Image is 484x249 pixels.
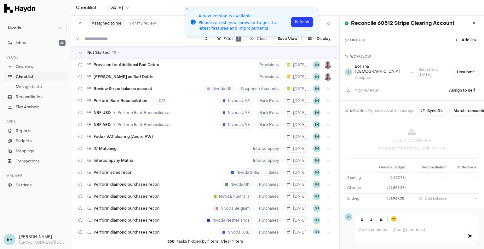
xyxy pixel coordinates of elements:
a: Overview [4,62,67,71]
button: BH [313,97,320,105]
span: Perform Bank Reconciliation [118,110,170,115]
span: Add balance [425,196,447,201]
span: Manage tasks [16,84,42,90]
span: [DATE] [287,230,306,235]
button: Nivoda [4,23,67,33]
button: BHBoriana [DEMOGRAPHIC_DATA]Assignee [345,64,413,80]
span: Nivoda [8,25,21,31]
button: BH [313,205,320,212]
div: Nivoda Australia [210,192,254,201]
button: BH [313,169,320,176]
span: [DATE] [287,146,306,151]
span: 1 [236,36,241,42]
div: Nivoda Netherlands [203,216,254,224]
div: Nivoda UAE [219,121,254,129]
span: BH [313,73,320,81]
button: Assign to self [445,85,479,95]
span: 358 [167,239,175,244]
button: BH [313,229,320,236]
span: BH [313,145,320,152]
span: 19 [112,50,116,55]
h3: RECONCILE [345,109,369,113]
button: Clear filters [221,239,243,244]
span: Suspense Accounts [238,85,282,93]
span: Perform diamond purchases recon [94,230,159,235]
button: Unsubmit [453,67,479,77]
span: BH [313,133,320,140]
a: Budgets [4,137,67,145]
span: BH [345,213,352,221]
div: A new version is available [199,13,289,19]
button: All [76,19,86,27]
div: Please refresh your browser to get the latest features and improvements. [199,20,289,31]
a: Manage tasks [4,82,67,91]
th: General Ledger [368,162,408,173]
a: Reports [4,127,67,135]
span: Transactions [16,158,40,164]
button: Addreviewer [345,87,379,94]
button: For my review [127,19,159,27]
a: Settings [4,181,67,190]
div: tasks hidden by filters [71,234,339,249]
span: Purchases [256,204,282,212]
button: Add link [452,36,479,44]
button: Save View [274,34,302,44]
span: [DATE] [287,170,306,175]
button: 😊 [389,215,398,224]
img: JP Smit [324,61,332,69]
span: Fedex VAT clearing (Andre AW) [94,134,153,139]
span: [DATE] [287,218,306,223]
span: BH [313,121,320,128]
span: Intercompany [250,144,282,153]
span: IC Matching [94,146,117,151]
span: Submitted [DATE] [413,67,450,77]
button: Display [304,34,334,44]
button: Italic (Ctrl+I) [367,215,376,224]
button: Filter1 [213,34,245,44]
span: [DATE] [287,194,306,199]
a: Reconciliation [4,93,67,101]
a: Checklist [76,5,97,11]
button: Inbox60 [4,38,67,47]
div: Assignee [355,75,408,80]
span: Perform diamond purchases recon [94,218,159,223]
span: Purchases [256,180,282,189]
h1: Reconcile 60512 Stripe Clearing Account [351,20,454,27]
div: Manage [4,171,67,181]
span: 😊 [391,215,397,223]
span: Reports [16,128,32,134]
img: JP Smit [324,73,332,81]
span: - [475,175,476,180]
button: BH [313,61,320,69]
span: Provisions [256,61,282,69]
div: Nivoda UAE [219,109,254,117]
p: Accepted formats: .csv, .pdf, .xls, .xlsx [377,146,447,151]
span: Intercompany Matrix [94,158,133,163]
span: 0 / 2 [159,98,165,103]
a: Checklist [4,72,67,81]
span: BH [313,217,320,224]
span: BH [313,157,320,164]
button: Sync GL [417,106,447,116]
span: [DATE] [287,206,306,211]
span: Purchases [256,192,282,201]
span: Budgets [16,138,32,144]
span: [DATE] [287,182,306,187]
button: [DATE] [284,168,309,177]
div: (31,967.08) [371,196,406,201]
h3: LINKS ( 0 ) [345,38,365,42]
span: [PERSON_NAME] as Bad Debts [94,74,153,79]
span: Filter [223,36,233,41]
span: Settings [16,182,32,188]
span: Perform sales recon [94,170,132,175]
img: Haydn Logo [4,4,35,13]
span: Reconciliation [16,94,43,100]
span: - [475,196,476,201]
span: BH [345,68,352,76]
